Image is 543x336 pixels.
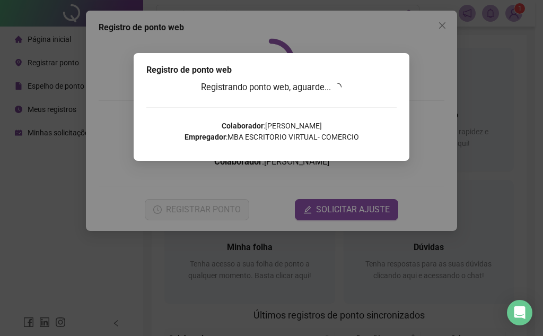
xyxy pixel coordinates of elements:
span: loading [333,83,341,91]
strong: Colaborador [222,122,264,130]
p: : [PERSON_NAME] : MBA ESCRITORIO VIRTUAL- COMERCIO [146,120,397,143]
strong: Empregador [185,133,226,141]
div: Registro de ponto web [146,64,397,76]
div: Open Intercom Messenger [507,300,532,325]
h3: Registrando ponto web, aguarde... [146,81,397,94]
